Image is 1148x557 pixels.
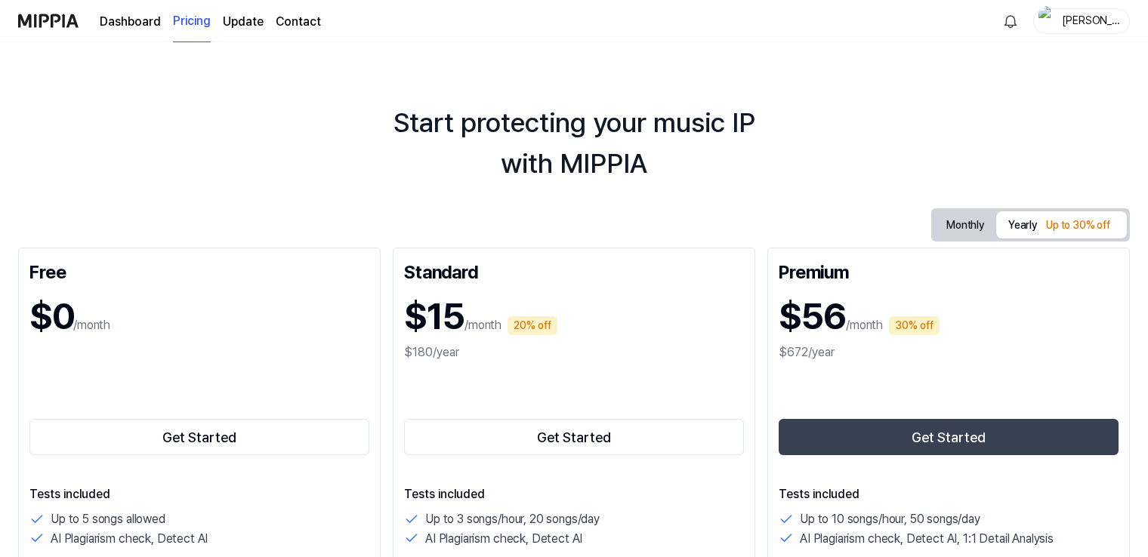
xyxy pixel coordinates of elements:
a: Get Started [779,416,1119,458]
p: Up to 5 songs allowed [51,509,165,529]
div: [PERSON_NAME] [1061,12,1120,29]
div: Up to 30% off [1042,214,1115,237]
a: Contact [276,13,321,31]
h1: $0 [29,289,73,343]
p: Up to 3 songs/hour, 20 songs/day [425,509,600,529]
div: $180/year [404,343,744,362]
a: Get Started [404,416,744,458]
p: AI Plagiarism check, Detect AI, 1:1 Detail Analysis [800,529,1054,549]
p: Tests included [29,485,369,503]
a: Pricing [173,1,211,42]
button: Get Started [29,419,369,455]
a: Get Started [29,416,369,458]
p: AI Plagiarism check, Detect AI [51,529,208,549]
a: Update [223,13,264,31]
div: Premium [779,259,1119,283]
button: Get Started [404,419,744,455]
button: Get Started [779,419,1119,455]
button: Yearly [996,211,1127,238]
h1: $15 [404,289,464,343]
button: profile[PERSON_NAME] [1033,8,1130,34]
p: Up to 10 songs/hour, 50 songs/day [800,509,980,529]
p: /month [73,316,110,334]
p: Tests included [404,485,744,503]
p: /month [846,316,883,334]
div: 20% off [508,316,557,335]
p: /month [464,316,501,334]
a: Dashboard [100,13,161,31]
button: Monthly [934,211,996,239]
div: 30% off [889,316,940,335]
div: $672/year [779,343,1119,362]
div: Free [29,259,369,283]
img: 알림 [1001,12,1020,30]
p: Tests included [779,485,1119,503]
h1: $56 [779,289,846,343]
p: AI Plagiarism check, Detect AI [425,529,582,549]
div: Standard [404,259,744,283]
img: profile [1038,6,1057,36]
